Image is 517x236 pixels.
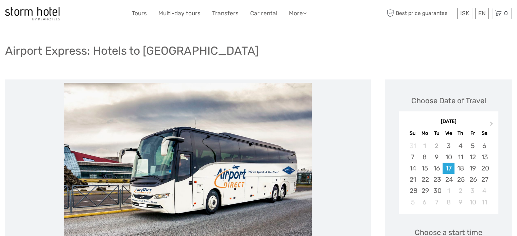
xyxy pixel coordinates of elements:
[466,140,478,151] div: Choose Friday, September 5th, 2025
[503,10,509,17] span: 0
[132,8,147,18] a: Tours
[443,185,454,196] div: Choose Wednesday, October 1st, 2025
[250,8,277,18] a: Car rental
[475,8,489,19] div: EN
[487,120,498,131] button: Next Month
[443,129,454,138] div: We
[431,129,443,138] div: Tu
[401,140,496,208] div: month 2025-09
[407,140,418,151] div: Not available Sunday, August 31st, 2025
[466,163,478,174] div: Choose Friday, September 19th, 2025
[407,185,418,196] div: Choose Sunday, September 28th, 2025
[443,163,454,174] div: Choose Wednesday, September 17th, 2025
[212,8,239,18] a: Transfers
[407,197,418,208] div: Choose Sunday, October 5th, 2025
[158,8,201,18] a: Multi-day tours
[419,174,431,185] div: Choose Monday, September 22nd, 2025
[10,12,77,17] p: We're away right now. Please check back later!
[479,163,490,174] div: Choose Saturday, September 20th, 2025
[78,11,86,19] button: Open LiveChat chat widget
[454,140,466,151] div: Choose Thursday, September 4th, 2025
[479,174,490,185] div: Choose Saturday, September 27th, 2025
[407,174,418,185] div: Choose Sunday, September 21st, 2025
[443,174,454,185] div: Choose Wednesday, September 24th, 2025
[479,185,490,196] div: Choose Saturday, October 4th, 2025
[5,7,59,20] img: 100-ccb843ef-9ccf-4a27-8048-e049ba035d15_logo_small.jpg
[431,140,443,151] div: Not available Tuesday, September 2nd, 2025
[431,197,443,208] div: Choose Tuesday, October 7th, 2025
[419,163,431,174] div: Choose Monday, September 15th, 2025
[385,8,455,19] span: Best price guarantee
[399,118,498,125] div: [DATE]
[443,151,454,163] div: Choose Wednesday, September 10th, 2025
[419,197,431,208] div: Choose Monday, October 6th, 2025
[431,174,443,185] div: Choose Tuesday, September 23rd, 2025
[407,129,418,138] div: Su
[479,129,490,138] div: Sa
[419,151,431,163] div: Choose Monday, September 8th, 2025
[443,197,454,208] div: Choose Wednesday, October 8th, 2025
[466,129,478,138] div: Fr
[466,185,478,196] div: Choose Friday, October 3rd, 2025
[407,151,418,163] div: Choose Sunday, September 7th, 2025
[454,174,466,185] div: Choose Thursday, September 25th, 2025
[460,10,469,17] span: ISK
[466,151,478,163] div: Choose Friday, September 12th, 2025
[431,151,443,163] div: Choose Tuesday, September 9th, 2025
[411,95,486,106] div: Choose Date of Travel
[5,44,259,58] h1: Airport Express: Hotels to [GEOGRAPHIC_DATA]
[289,8,307,18] a: More
[419,140,431,151] div: Not available Monday, September 1st, 2025
[466,197,478,208] div: Choose Friday, October 10th, 2025
[431,163,443,174] div: Choose Tuesday, September 16th, 2025
[479,197,490,208] div: Choose Saturday, October 11th, 2025
[419,185,431,196] div: Choose Monday, September 29th, 2025
[443,140,454,151] div: Choose Wednesday, September 3rd, 2025
[431,185,443,196] div: Choose Tuesday, September 30th, 2025
[466,174,478,185] div: Choose Friday, September 26th, 2025
[407,163,418,174] div: Choose Sunday, September 14th, 2025
[454,151,466,163] div: Choose Thursday, September 11th, 2025
[419,129,431,138] div: Mo
[454,129,466,138] div: Th
[454,185,466,196] div: Choose Thursday, October 2nd, 2025
[454,163,466,174] div: Choose Thursday, September 18th, 2025
[454,197,466,208] div: Choose Thursday, October 9th, 2025
[479,151,490,163] div: Choose Saturday, September 13th, 2025
[479,140,490,151] div: Choose Saturday, September 6th, 2025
